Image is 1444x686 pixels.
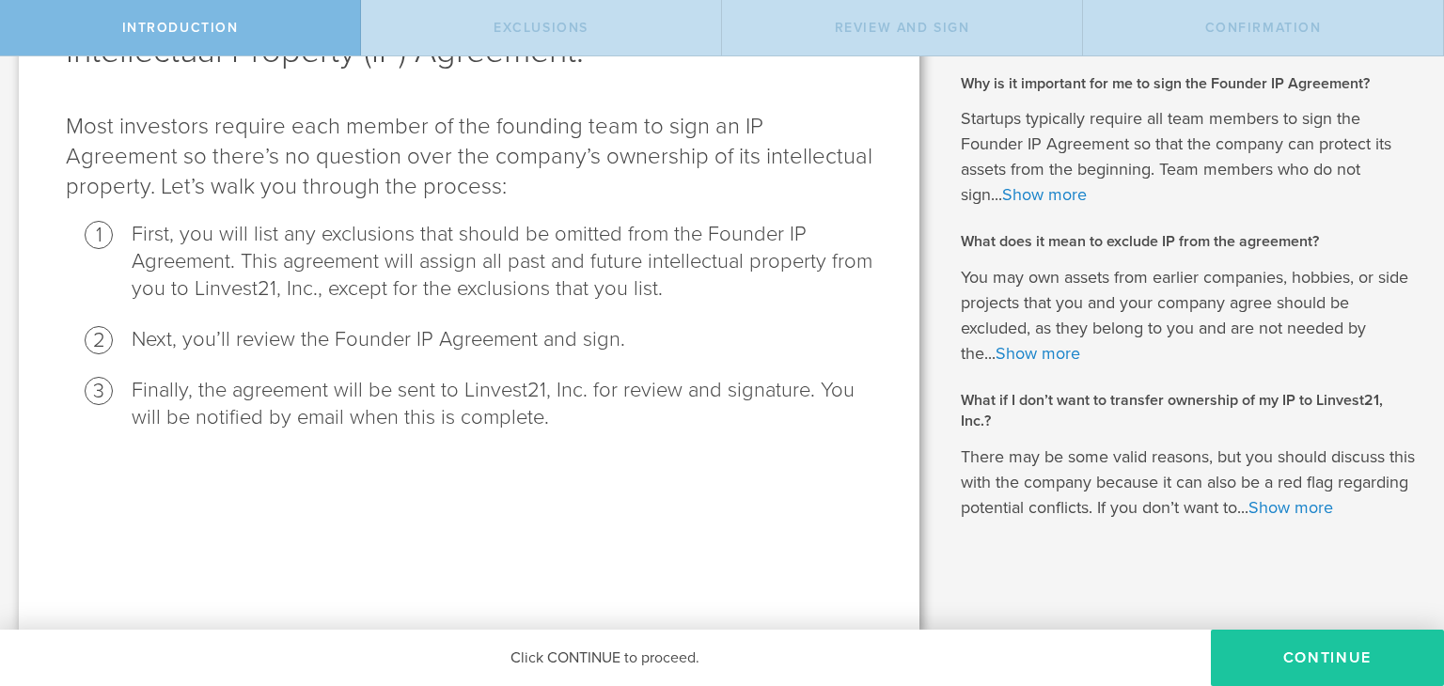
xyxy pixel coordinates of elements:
button: Continue [1211,630,1444,686]
a: Show more [996,343,1080,364]
span: Review and Sign [835,20,970,36]
span: Confirmation [1205,20,1322,36]
h2: What if I don’t want to transfer ownership of my IP to Linvest21, Inc.? [961,390,1416,432]
p: Most investors require each member of the founding team to sign an IP Agreement so there’s no que... [66,112,872,202]
a: Show more [1248,497,1333,518]
li: First, you will list any exclusions that should be omitted from the Founder IP Agreement. This ag... [132,221,872,303]
li: Finally, the agreement will be sent to Linvest21, Inc. for review and signature. You will be noti... [132,377,872,431]
span: Introduction [122,20,239,36]
p: Startups typically require all team members to sign the Founder IP Agreement so that the company ... [961,106,1416,208]
li: Next, you’ll review the Founder IP Agreement and sign. [132,326,872,353]
h2: What does it mean to exclude IP from the agreement? [961,231,1416,252]
a: Show more [1002,184,1087,205]
span: Exclusions [494,20,589,36]
p: There may be some valid reasons, but you should discuss this with the company because it can also... [961,444,1416,521]
p: You may own assets from earlier companies, hobbies, or side projects that you and your company ag... [961,265,1416,366]
iframe: Chat Widget [1350,539,1444,630]
h2: Why is it important for me to sign the Founder IP Agreement? [961,73,1416,94]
